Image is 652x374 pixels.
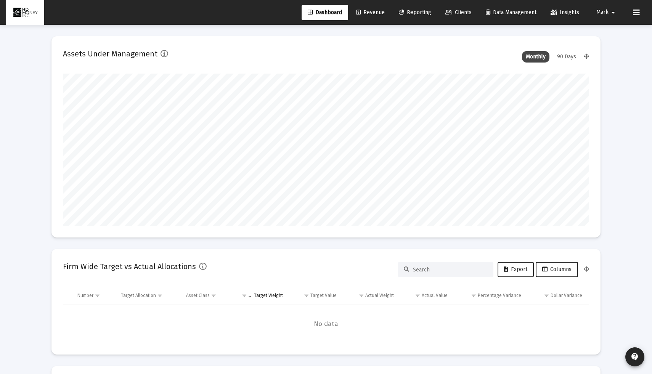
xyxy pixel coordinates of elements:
[350,5,391,20] a: Revenue
[630,352,639,361] mat-icon: contact_support
[186,292,210,299] div: Asset Class
[439,5,478,20] a: Clients
[211,292,217,298] span: Show filter options for column 'Asset Class'
[121,292,156,299] div: Target Allocation
[95,292,100,298] span: Show filter options for column 'Number'
[12,5,39,20] img: Dashboard
[587,5,627,20] button: Mark
[241,292,247,298] span: Show filter options for column 'Target Weight'
[181,286,231,305] td: Column Asset Class
[486,9,536,16] span: Data Management
[365,292,394,299] div: Actual Weight
[544,5,585,20] a: Insights
[415,292,421,298] span: Show filter options for column 'Actual Value'
[63,48,157,60] h2: Assets Under Management
[342,286,399,305] td: Column Actual Weight
[310,292,337,299] div: Target Value
[288,286,342,305] td: Column Target Value
[544,292,549,298] span: Show filter options for column 'Dollar Variance'
[445,9,472,16] span: Clients
[72,286,116,305] td: Column Number
[542,266,572,273] span: Columns
[422,292,448,299] div: Actual Value
[536,262,578,277] button: Columns
[231,286,288,305] td: Column Target Weight
[551,292,582,299] div: Dollar Variance
[527,286,589,305] td: Column Dollar Variance
[304,292,309,298] span: Show filter options for column 'Target Value'
[478,292,521,299] div: Percentage Variance
[471,292,477,298] span: Show filter options for column 'Percentage Variance'
[63,260,196,273] h2: Firm Wide Target vs Actual Allocations
[63,286,589,343] div: Data grid
[498,262,534,277] button: Export
[480,5,543,20] a: Data Management
[77,292,93,299] div: Number
[399,9,431,16] span: Reporting
[453,286,526,305] td: Column Percentage Variance
[302,5,348,20] a: Dashboard
[399,286,453,305] td: Column Actual Value
[358,292,364,298] span: Show filter options for column 'Actual Weight'
[596,9,609,16] span: Mark
[356,9,385,16] span: Revenue
[63,320,589,328] span: No data
[609,5,618,20] mat-icon: arrow_drop_down
[504,266,527,273] span: Export
[116,286,181,305] td: Column Target Allocation
[551,9,579,16] span: Insights
[308,9,342,16] span: Dashboard
[413,266,488,273] input: Search
[522,51,549,63] div: Monthly
[553,51,580,63] div: 90 Days
[393,5,437,20] a: Reporting
[254,292,283,299] div: Target Weight
[157,292,163,298] span: Show filter options for column 'Target Allocation'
